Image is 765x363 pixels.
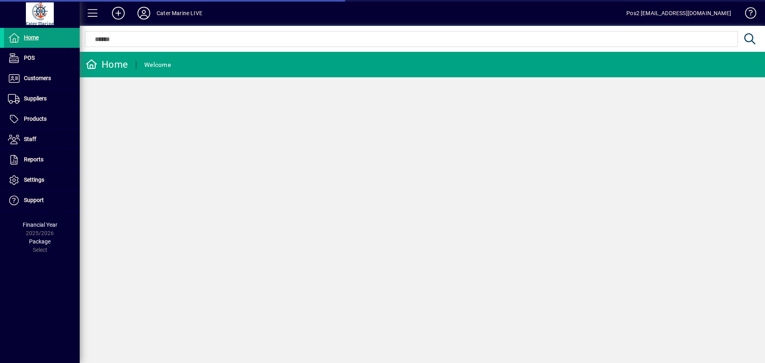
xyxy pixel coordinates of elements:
[24,156,43,163] span: Reports
[24,177,44,183] span: Settings
[4,130,80,149] a: Staff
[144,59,171,71] div: Welcome
[4,109,80,129] a: Products
[626,7,731,20] div: Pos2 [EMAIL_ADDRESS][DOMAIN_NAME]
[739,2,755,27] a: Knowledge Base
[24,75,51,81] span: Customers
[4,89,80,109] a: Suppliers
[131,6,157,20] button: Profile
[4,170,80,190] a: Settings
[86,58,128,71] div: Home
[4,150,80,170] a: Reports
[23,222,57,228] span: Financial Year
[24,55,35,61] span: POS
[157,7,202,20] div: Cater Marine LIVE
[4,69,80,88] a: Customers
[29,238,51,245] span: Package
[24,136,36,142] span: Staff
[24,34,39,41] span: Home
[24,95,47,102] span: Suppliers
[4,190,80,210] a: Support
[106,6,131,20] button: Add
[4,48,80,68] a: POS
[24,197,44,203] span: Support
[24,116,47,122] span: Products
